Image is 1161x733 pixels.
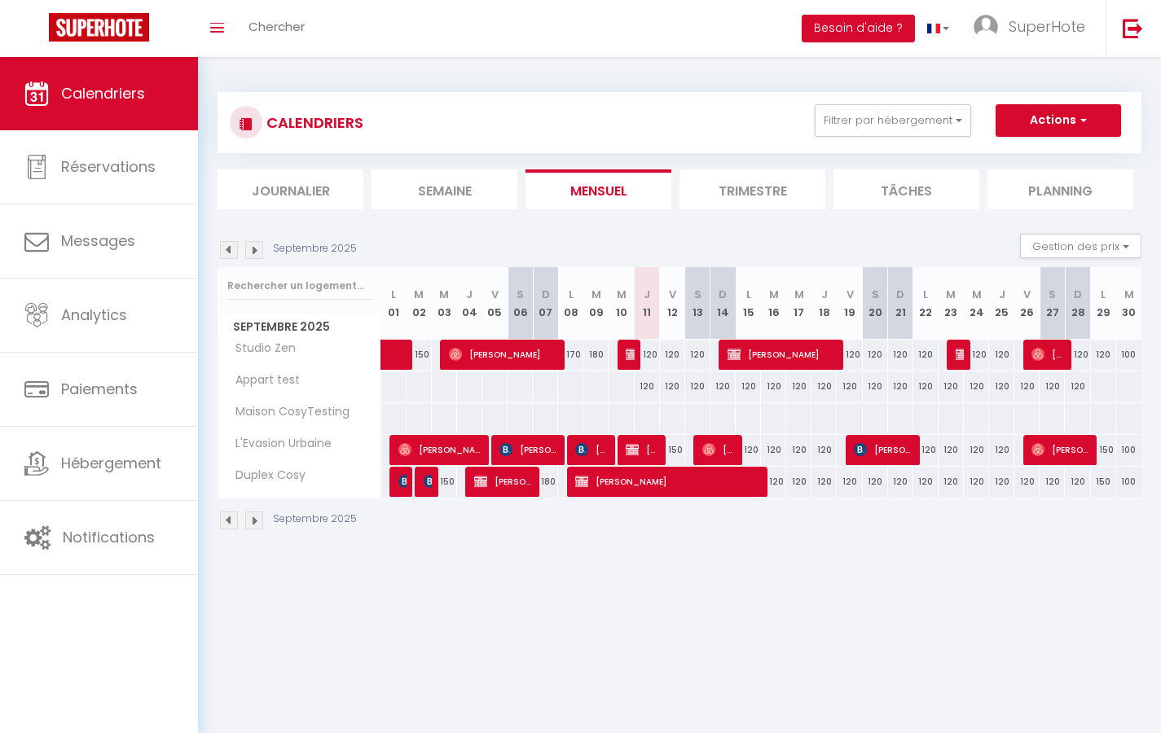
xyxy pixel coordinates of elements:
div: 120 [761,467,786,497]
div: 120 [761,435,786,465]
abbr: M [794,287,804,302]
div: 120 [939,467,964,497]
span: Appart test [221,371,304,389]
th: 03 [432,267,457,340]
th: 05 [482,267,508,340]
span: L'Evasion Urbaine [221,435,336,453]
div: 120 [635,371,660,402]
span: [PERSON_NAME] [702,434,736,465]
div: 120 [989,340,1014,370]
button: Besoin d'aide ? [802,15,915,42]
span: [PERSON_NAME] [728,339,837,370]
div: 120 [1040,467,1065,497]
abbr: V [1023,287,1031,302]
abbr: J [821,287,828,302]
abbr: V [491,287,499,302]
div: 120 [837,371,862,402]
span: Patureau Léa [398,466,407,497]
abbr: M [591,287,601,302]
span: [PERSON_NAME] [1031,434,1090,465]
div: 120 [710,371,736,402]
abbr: S [872,287,879,302]
div: 120 [989,467,1014,497]
span: Duplex Cosy [221,467,310,485]
div: 150 [1091,467,1116,497]
th: 06 [508,267,533,340]
div: 120 [660,371,685,402]
div: 100 [1116,340,1141,370]
th: 24 [964,267,989,340]
abbr: J [466,287,473,302]
span: Studio Zen [221,340,300,358]
abbr: M [769,287,779,302]
button: Ouvrir le widget de chat LiveChat [13,7,62,55]
abbr: M [414,287,424,302]
p: Septembre 2025 [273,241,357,257]
th: 19 [837,267,862,340]
div: 120 [837,467,862,497]
div: 150 [1091,435,1116,465]
abbr: D [896,287,904,302]
div: 180 [533,467,558,497]
span: [PERSON_NAME] [626,339,634,370]
div: 120 [685,371,710,402]
th: 27 [1040,267,1065,340]
div: 120 [939,371,964,402]
div: 120 [811,467,837,497]
abbr: M [617,287,627,302]
th: 10 [609,267,634,340]
span: [PERSON_NAME] [854,434,913,465]
span: [PERSON_NAME] [398,434,482,465]
div: 120 [964,467,989,497]
img: Super Booking [49,13,149,42]
th: 17 [786,267,811,340]
div: 120 [913,467,939,497]
div: 120 [761,371,786,402]
span: Réservations [61,156,156,177]
div: 120 [964,435,989,465]
th: 14 [710,267,736,340]
th: 29 [1091,267,1116,340]
abbr: D [542,287,550,302]
div: 100 [1116,435,1141,465]
div: 120 [913,340,939,370]
div: 120 [1065,371,1090,402]
p: Septembre 2025 [273,511,357,527]
div: 120 [660,340,685,370]
div: 120 [736,371,761,402]
div: 120 [635,340,660,370]
abbr: S [694,287,701,302]
div: 100 [1116,467,1141,497]
th: 20 [863,267,888,340]
abbr: M [1124,287,1134,302]
span: [PERSON_NAME] [449,339,558,370]
span: [PERSON_NAME] [474,466,533,497]
span: [PERSON_NAME] [575,466,760,497]
th: 12 [660,267,685,340]
th: 15 [736,267,761,340]
div: 120 [989,435,1014,465]
span: Messages [61,230,135,251]
span: SuperHote [1009,16,1085,37]
abbr: V [847,287,854,302]
span: Calendriers [61,83,145,103]
span: [PERSON_NAME] [499,434,558,465]
div: 180 [583,340,609,370]
div: 170 [558,340,583,370]
abbr: S [1049,287,1056,302]
th: 01 [381,267,407,340]
div: 120 [964,340,989,370]
th: 18 [811,267,837,340]
th: 21 [888,267,913,340]
li: Trimestre [679,169,825,209]
div: 120 [913,371,939,402]
abbr: L [391,287,396,302]
abbr: L [923,287,928,302]
div: 120 [786,467,811,497]
span: [PERSON_NAME] [575,434,609,465]
abbr: L [1101,287,1106,302]
span: [PERSON_NAME] [626,434,659,465]
th: 30 [1116,267,1141,340]
span: [PERSON_NAME] [956,339,964,370]
input: Rechercher un logement... [227,271,372,301]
